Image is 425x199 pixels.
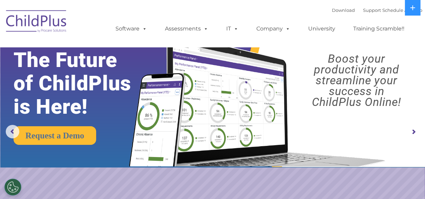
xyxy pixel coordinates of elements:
[250,22,297,36] a: Company
[158,22,215,36] a: Assessments
[14,126,96,145] a: Request a Demo
[14,48,149,118] rs-layer: The Future of ChildPlus is Here!
[220,22,246,36] a: IT
[332,7,355,13] a: Download
[4,179,21,196] button: Cookies Settings
[109,22,154,36] a: Software
[383,7,423,13] a: Schedule A Demo
[294,53,420,107] rs-layer: Boost your productivity and streamline your success in ChildPlus Online!
[94,45,115,50] span: Last name
[332,7,423,13] font: |
[3,5,70,39] img: ChildPlus by Procare Solutions
[347,22,411,36] a: Training Scramble!!
[363,7,381,13] a: Support
[94,72,123,78] span: Phone number
[302,22,342,36] a: University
